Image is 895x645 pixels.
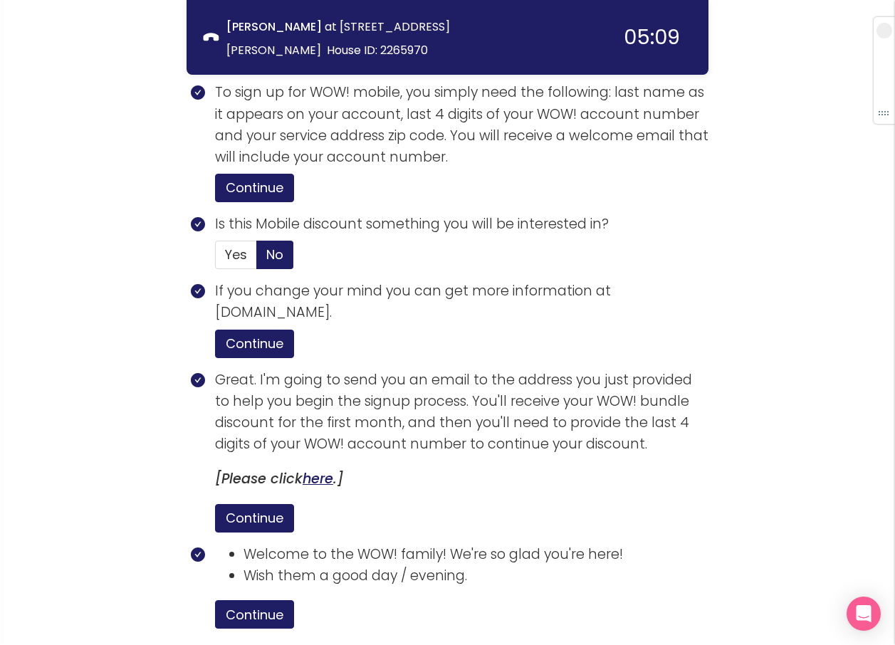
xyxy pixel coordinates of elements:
p: To sign up for WOW! mobile, you simply need the following: last name as it appears on your accoun... [215,82,708,168]
p: Great. I'm going to send you an email to the address you just provided to help you begin the sign... [215,369,708,456]
span: check-circle [191,284,205,298]
li: Welcome to the WOW! family! We're so glad you're here! [244,544,708,565]
span: No [266,246,283,263]
a: here [303,469,333,488]
span: House ID: 2265970 [327,42,428,58]
span: Yes [225,246,247,263]
p: If you change your mind you can get more information at [DOMAIN_NAME]. [215,280,708,323]
div: 05:09 [624,27,680,48]
span: check-circle [191,85,205,100]
span: phone [204,31,219,46]
strong: [PERSON_NAME] [226,19,322,35]
button: Continue [215,174,294,202]
span: check-circle [191,217,205,231]
p: Is this Mobile discount something you will be interested in? [215,214,708,235]
li: Wish them a good day / evening. [244,565,708,587]
span: at [STREET_ADDRESS][PERSON_NAME] [226,19,450,58]
span: check-circle [191,373,205,387]
i: [Please click .] [215,469,343,488]
span: check-circle [191,547,205,562]
button: Continue [215,504,294,533]
button: Continue [215,330,294,358]
div: Open Intercom Messenger [847,597,881,631]
button: Continue [215,600,294,629]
